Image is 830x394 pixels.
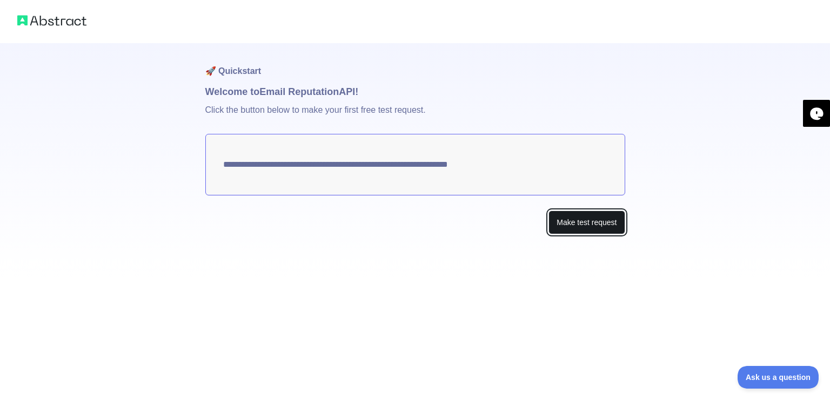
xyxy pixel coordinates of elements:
[17,13,86,28] img: Abstract logo
[205,43,625,84] h1: 🚀 Quickstart
[548,210,625,235] button: Make test request
[205,84,625,99] h1: Welcome to Email Reputation API!
[738,366,819,389] iframe: Toggle Customer Support
[205,99,625,134] p: Click the button below to make your first free test request.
